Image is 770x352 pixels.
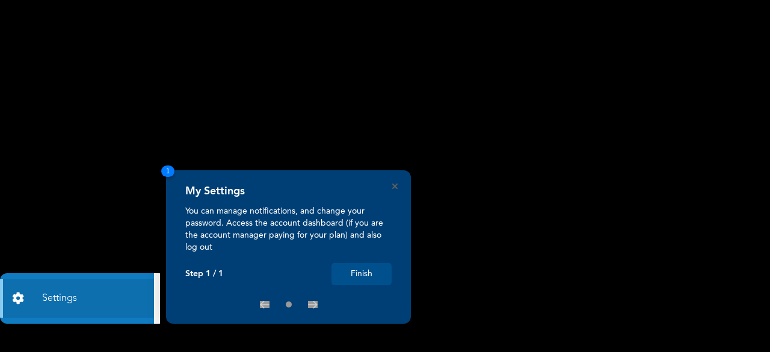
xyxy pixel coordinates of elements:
[185,185,245,198] h4: My Settings
[392,184,398,189] button: Close
[185,205,392,253] p: You can manage notifications, and change your password. Access the account dashboard (if you are ...
[161,165,174,177] span: 1
[185,269,223,279] p: Step 1 / 1
[331,263,392,285] button: Finish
